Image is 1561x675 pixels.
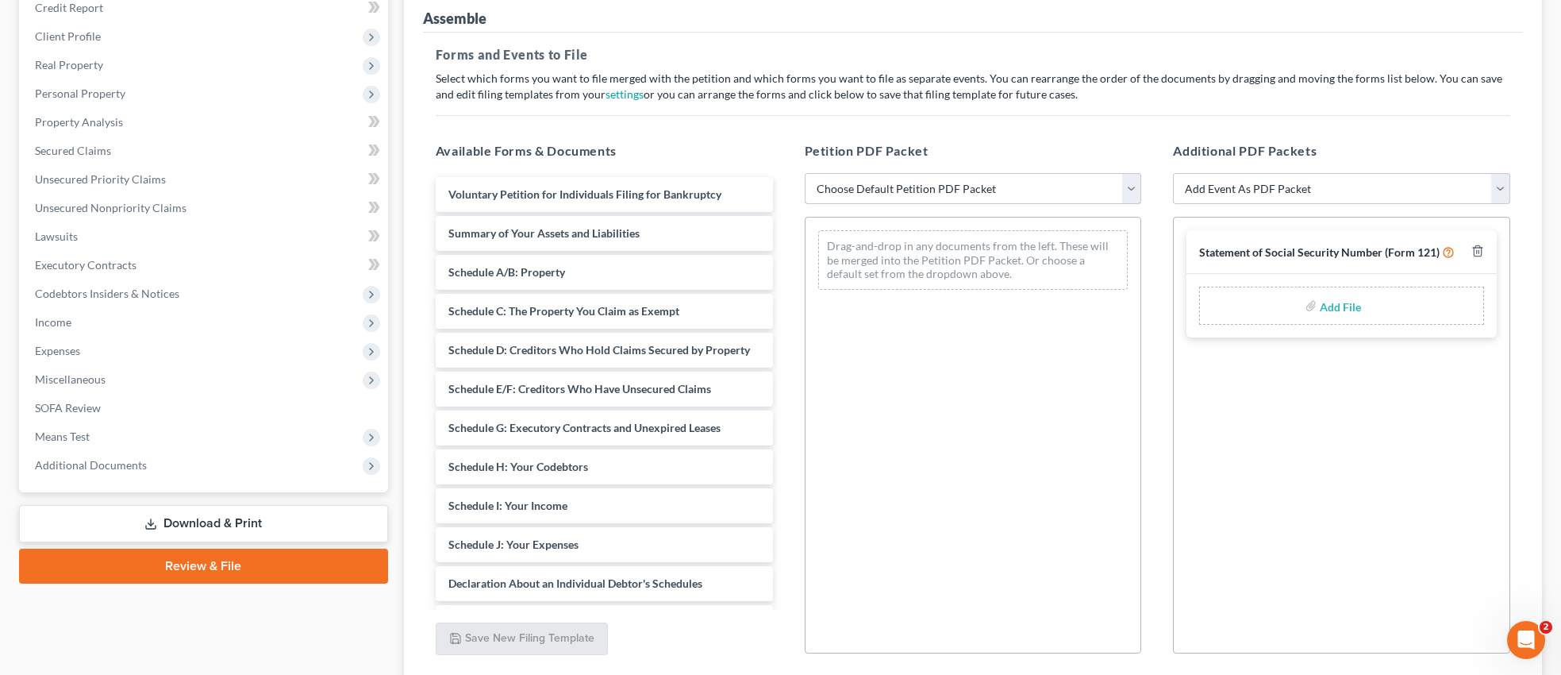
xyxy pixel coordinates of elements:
span: Petition PDF Packet [805,143,929,158]
span: Summary of Your Assets and Liabilities [448,226,640,240]
span: Real Property [35,58,103,71]
span: Schedule J: Your Expenses [448,538,579,551]
span: Personal Property [35,87,125,100]
a: settings [606,87,644,101]
span: Income [35,315,71,329]
a: Download & Print [19,505,388,542]
span: Schedule D: Creditors Who Hold Claims Secured by Property [448,343,750,357]
span: Schedule G: Executory Contracts and Unexpired Leases [448,421,721,434]
span: Schedule C: The Property You Claim as Exempt [448,304,679,318]
span: Expenses [35,344,80,357]
h5: Forms and Events to File [436,45,1510,64]
div: Drag-and-drop in any documents from the left. These will be merged into the Petition PDF Packet. ... [818,230,1128,290]
span: Schedule E/F: Creditors Who Have Unsecured Claims [448,382,711,395]
a: Executory Contracts [22,251,388,280]
span: Lawsuits [35,229,78,243]
span: Additional Documents [35,458,147,472]
span: SOFA Review [35,401,101,415]
button: Save New Filing Template [436,623,608,656]
span: Schedule I: Your Income [448,499,567,512]
div: Assemble [423,9,486,28]
iframe: Intercom live chat [1507,621,1545,659]
p: Select which forms you want to file merged with the petition and which forms you want to file as ... [436,71,1510,102]
a: Unsecured Priority Claims [22,165,388,194]
span: Miscellaneous [35,372,106,386]
a: Lawsuits [22,222,388,251]
span: Schedule H: Your Codebtors [448,460,588,473]
a: Property Analysis [22,108,388,137]
span: Credit Report [35,1,103,14]
a: Unsecured Nonpriority Claims [22,194,388,222]
a: Secured Claims [22,137,388,165]
span: Executory Contracts [35,258,136,272]
span: Statement of Social Security Number (Form 121) [1199,245,1440,259]
a: SOFA Review [22,394,388,422]
span: Means Test [35,430,90,443]
span: Unsecured Priority Claims [35,172,166,186]
span: Client Profile [35,29,101,43]
h5: Available Forms & Documents [436,141,773,160]
span: Codebtors Insiders & Notices [35,287,179,300]
span: Schedule A/B: Property [448,265,565,279]
span: Declaration About an Individual Debtor's Schedules [448,577,702,590]
span: Secured Claims [35,144,111,157]
a: Review & File [19,549,388,584]
h5: Additional PDF Packets [1173,141,1510,160]
span: Unsecured Nonpriority Claims [35,201,186,214]
span: 2 [1540,621,1552,634]
span: Property Analysis [35,115,123,129]
span: Voluntary Petition for Individuals Filing for Bankruptcy [448,187,721,201]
